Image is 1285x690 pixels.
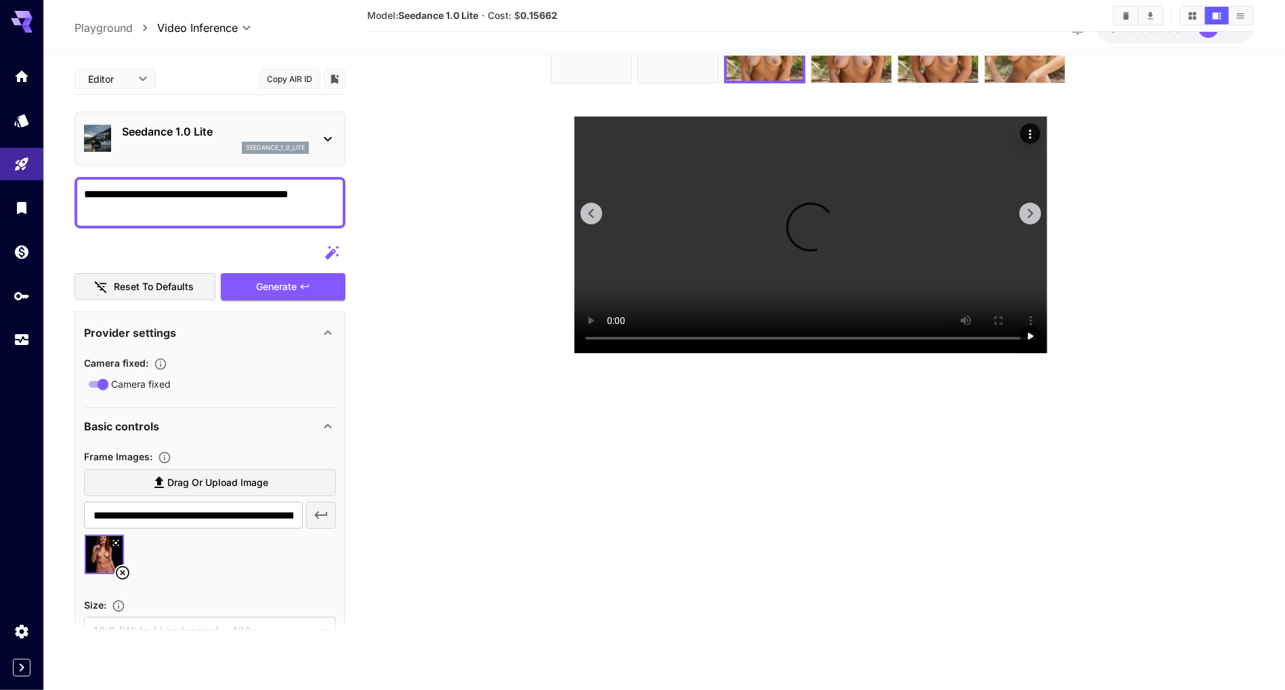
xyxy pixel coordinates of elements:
[13,659,30,676] button: Expand sidebar
[75,272,215,300] button: Reset to defaults
[256,278,297,295] span: Generate
[84,468,336,496] label: Drag or upload image
[482,7,485,24] p: ·
[14,287,30,304] div: API Keys
[75,20,157,36] nav: breadcrumb
[84,325,176,341] p: Provider settings
[1113,5,1164,26] div: Clear AllDownload All
[167,474,268,491] span: Drag or upload image
[1229,7,1252,24] button: Show media in list view
[1205,7,1229,24] button: Show media in video view
[259,68,320,88] button: Copy AIR ID
[1110,22,1140,34] span: $2.08
[520,9,557,21] b: 0.15662
[398,9,478,21] b: Seedance 1.0 Lite
[75,20,133,36] a: Playground
[84,418,159,434] p: Basic controls
[152,451,177,464] button: Upload frame images.
[14,156,30,173] div: Playground
[1179,5,1254,26] div: Show media in grid viewShow media in video viewShow media in list view
[329,70,341,87] button: Add to library
[111,377,171,391] span: Camera fixed
[1139,7,1162,24] button: Download All
[246,143,305,153] p: seedance_1_0_lite
[84,410,336,443] div: Basic controls
[14,243,30,260] div: Wallet
[84,118,336,159] div: Seedance 1.0 Liteseedance_1_0_lite
[221,272,345,300] button: Generate
[1020,326,1040,346] div: Play video
[84,357,148,369] span: Camera fixed :
[1140,22,1187,34] span: credits left
[367,9,478,21] span: Model:
[14,112,30,129] div: Models
[14,68,30,85] div: Home
[1020,123,1040,144] div: Actions
[14,623,30,640] div: Settings
[1181,7,1204,24] button: Show media in grid view
[157,20,238,36] span: Video Inference
[88,72,130,86] span: Editor
[84,317,336,349] div: Provider settings
[14,199,30,216] div: Library
[1114,7,1138,24] button: Clear All
[84,451,152,462] span: Frame Images :
[488,9,557,21] span: Cost: $
[84,599,106,611] span: Size :
[106,598,131,612] button: Adjust the dimensions of the generated image by specifying its width and height in pixels, or sel...
[122,123,309,140] p: Seedance 1.0 Lite
[14,331,30,348] div: Usage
